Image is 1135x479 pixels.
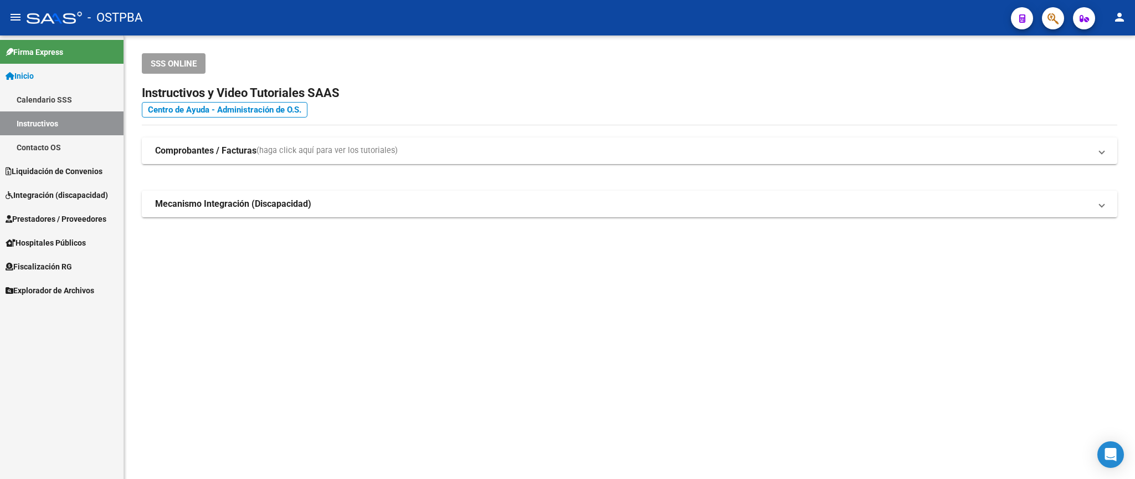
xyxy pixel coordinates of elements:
[155,145,256,157] strong: Comprobantes / Facturas
[256,145,398,157] span: (haga click aquí para ver los tutoriales)
[1097,441,1124,468] div: Open Intercom Messenger
[6,189,108,201] span: Integración (discapacidad)
[9,11,22,24] mat-icon: menu
[6,165,102,177] span: Liquidación de Convenios
[142,83,1117,104] h2: Instructivos y Video Tutoriales SAAS
[142,102,307,118] a: Centro de Ayuda - Administración de O.S.
[142,137,1117,164] mat-expansion-panel-header: Comprobantes / Facturas(haga click aquí para ver los tutoriales)
[1113,11,1126,24] mat-icon: person
[155,198,311,210] strong: Mecanismo Integración (Discapacidad)
[6,284,94,297] span: Explorador de Archivos
[6,213,106,225] span: Prestadores / Proveedores
[88,6,142,30] span: - OSTPBA
[6,237,86,249] span: Hospitales Públicos
[6,46,63,58] span: Firma Express
[6,70,34,82] span: Inicio
[151,59,197,69] span: SSS ONLINE
[142,53,206,74] button: SSS ONLINE
[142,191,1117,217] mat-expansion-panel-header: Mecanismo Integración (Discapacidad)
[6,261,72,273] span: Fiscalización RG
